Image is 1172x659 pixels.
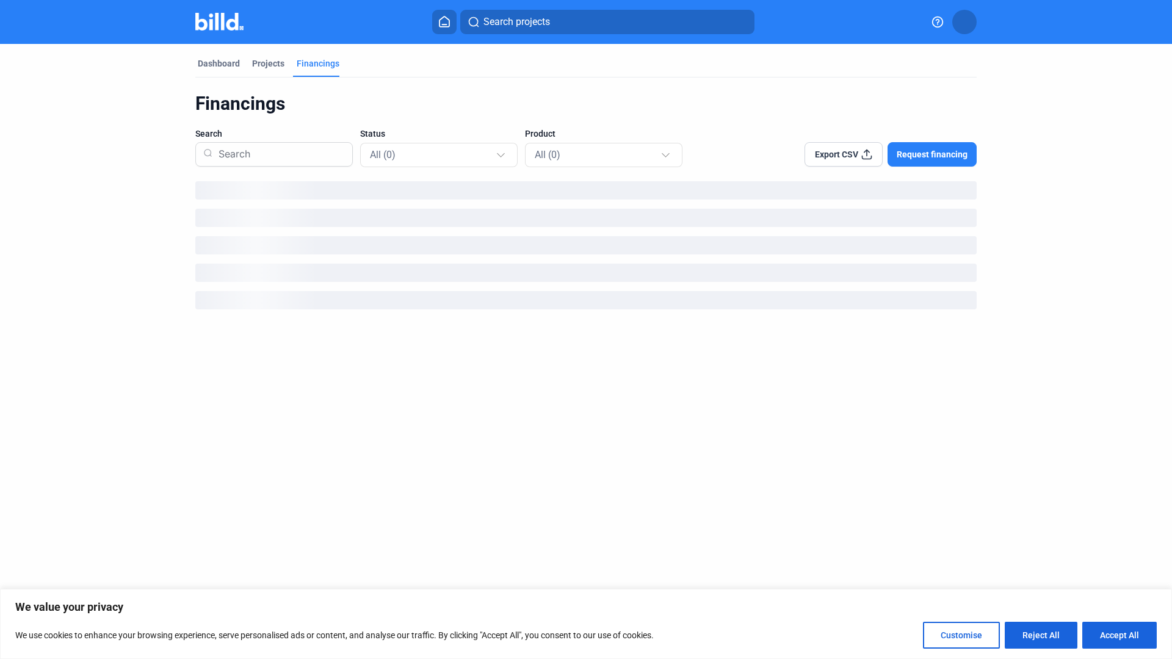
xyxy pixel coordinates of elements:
[195,128,222,140] span: Search
[195,236,977,254] div: loading
[535,149,560,160] span: All (0)
[1082,622,1157,649] button: Accept All
[897,148,968,160] span: Request financing
[483,15,550,29] span: Search projects
[888,142,977,167] button: Request financing
[1005,622,1077,649] button: Reject All
[198,57,240,70] div: Dashboard
[360,128,385,140] span: Status
[214,139,345,170] input: Search
[15,628,654,643] p: We use cookies to enhance your browsing experience, serve personalised ads or content, and analys...
[195,264,977,282] div: loading
[252,57,284,70] div: Projects
[297,57,339,70] div: Financings
[460,10,754,34] button: Search projects
[923,622,1000,649] button: Customise
[805,142,883,167] button: Export CSV
[15,600,1157,614] p: We value your privacy
[195,181,977,200] div: loading
[195,13,244,31] img: Billd Company Logo
[370,149,396,160] span: All (0)
[195,92,977,115] div: Financings
[815,148,858,160] span: Export CSV
[195,209,977,227] div: loading
[525,128,555,140] span: Product
[195,291,977,309] div: loading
